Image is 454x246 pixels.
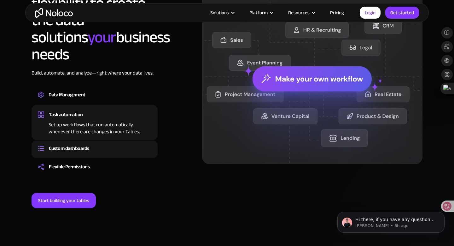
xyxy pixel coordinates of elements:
[328,199,454,243] iframe: Intercom notifications message
[360,7,381,19] a: Login
[38,153,151,155] div: Build dashboards and reports that update in real time, giving everyone a clear view of key data a...
[32,193,96,208] a: Start building your tables
[49,144,89,153] div: Custom dashboards
[49,162,90,171] div: Flexible Permissions
[88,22,116,52] span: your
[288,9,310,17] div: Resources
[32,69,158,86] div: Build, automate, and analyze—right where your data lives.
[35,8,73,18] a: home
[49,90,85,99] div: Data Management
[249,9,268,17] div: Platform
[202,9,242,17] div: Solutions
[385,7,419,19] a: Get started
[38,99,151,101] div: Building powerful apps starts with your data. A no-code database that feels like a spreadsheet
[49,110,83,119] div: Task automation
[210,9,229,17] div: Solutions
[242,9,280,17] div: Platform
[322,9,352,17] a: Pricing
[38,119,151,135] div: Set up workflows that run automatically whenever there are changes in your Tables.
[38,171,151,173] div: Set Permissions for different user roles to determine which users get access to your data. No nee...
[280,9,322,17] div: Resources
